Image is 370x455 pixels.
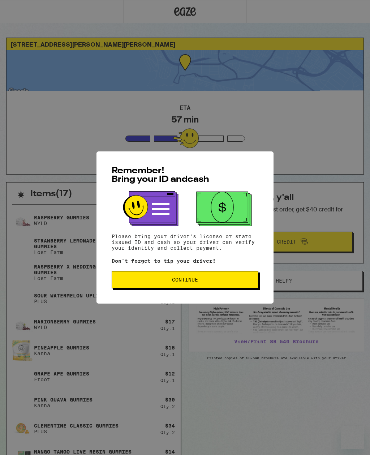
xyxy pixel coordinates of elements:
span: Continue [172,277,198,282]
p: Don't forget to tip your driver! [112,258,258,264]
button: Continue [112,271,258,288]
p: Please bring your driver's license or state issued ID and cash so your driver can verify your ide... [112,233,258,251]
iframe: Button to launch messaging window [341,426,364,449]
span: Remember! Bring your ID and cash [112,167,209,184]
